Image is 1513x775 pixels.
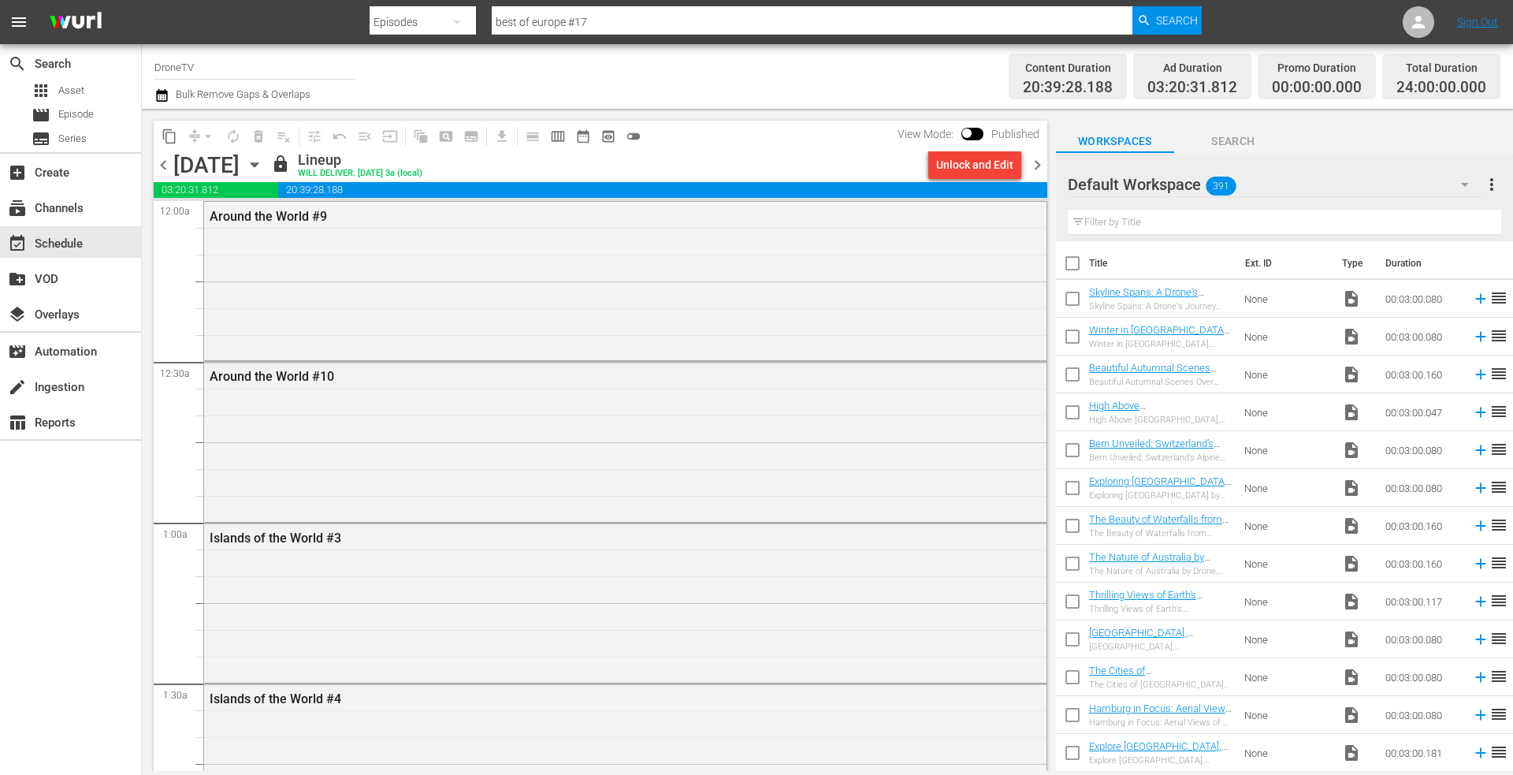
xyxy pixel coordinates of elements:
td: None [1238,583,1336,620]
div: Skyline Spans: A Drone's Journey Across Iconic Bridges in [GEOGRAPHIC_DATA], Part 2 [1089,301,1232,311]
span: Create [8,163,27,182]
div: WILL DELIVER: [DATE] 3a (local) [298,169,422,179]
td: 00:03:00.160 [1379,545,1466,583]
td: None [1238,620,1336,658]
td: 00:03:00.117 [1379,583,1466,620]
span: 24:00:00.000 [1396,79,1486,97]
span: Download as CSV [484,121,515,151]
td: 00:03:00.080 [1379,318,1466,356]
span: reorder [1489,402,1508,421]
a: Beautiful Autumnal Scenes Over Europe's Mountains, Captured by Dynamic Drones, Part 1 [1089,362,1221,409]
span: Toggle to switch from Published to Draft view. [961,128,972,139]
span: Clear Lineup [271,124,296,149]
span: reorder [1489,289,1508,307]
span: Video [1342,327,1361,346]
span: reorder [1489,364,1508,383]
span: View Mode: [890,128,961,140]
span: toggle_off [626,129,641,144]
span: VOD [8,270,27,289]
span: Ingestion [8,378,27,397]
td: None [1238,696,1336,734]
span: Episode [32,106,50,125]
div: Bern Unveiled: Switzerland’s Alpine Wonders, Captured from Above, Part 1 [1089,453,1232,463]
span: reorder [1489,440,1508,459]
svg: Add to Schedule [1472,404,1489,421]
span: Channels [8,199,27,218]
span: 20:39:28.188 [1023,79,1113,97]
div: Islands of the World #3 [210,531,955,546]
svg: Add to Schedule [1472,366,1489,383]
div: Ad Duration [1147,57,1237,79]
a: Thrilling Views of Earth's Naturescape, Part #4 [1089,589,1203,613]
span: Video [1342,706,1361,725]
span: reorder [1489,591,1508,610]
td: 00:03:00.080 [1379,280,1466,318]
span: Video [1342,592,1361,611]
span: calendar_view_week_outlined [550,129,566,144]
span: reorder [1489,516,1508,535]
a: [GEOGRAPHIC_DATA], [GEOGRAPHIC_DATA] Captured by Drone, Part 1 [1089,627,1227,662]
svg: Add to Schedule [1472,593,1489,610]
th: Type [1333,241,1376,285]
td: 00:03:00.047 [1379,393,1466,431]
span: menu [9,13,28,32]
div: [GEOGRAPHIC_DATA], [GEOGRAPHIC_DATA] Captured by Drone, Part 1 [1089,642,1232,652]
span: Video [1342,668,1361,687]
td: None [1238,431,1336,469]
div: Lineup [298,151,422,169]
div: Around the World #10 [210,369,955,384]
span: preview_outlined [600,129,616,144]
span: 00:00:00.000 [1272,79,1362,97]
span: Series [32,129,50,148]
svg: Add to Schedule [1472,328,1489,345]
a: Sign Out [1457,16,1498,28]
button: Unlock and Edit [928,151,1021,179]
span: Create Series Block [459,124,484,149]
a: Bern Unveiled: Switzerland’s Alpine Wonders, Captured from Above, Part 1 [1089,438,1228,473]
a: Exploring [GEOGRAPHIC_DATA] by Drone, Part 2 [1089,475,1231,499]
svg: Add to Schedule [1472,669,1489,686]
td: 00:03:00.080 [1379,620,1466,658]
span: Video [1342,365,1361,384]
span: Automation [8,342,27,361]
div: Hamburg in Focus: Aerial Views of a Germany's Vibrant [GEOGRAPHIC_DATA], Part 1 [1089,717,1232,728]
div: Total Duration [1396,57,1486,79]
span: 20:39:28.188 [278,182,1047,198]
div: The Beauty of Waterfalls from Above, Part 9 [1089,528,1232,538]
span: reorder [1489,326,1508,345]
span: Video [1342,479,1361,497]
img: ans4CAIJ8jUAAAAAAAAAAAAAAAAAAAAAAAAgQb4GAAAAAAAAAAAAAAAAAAAAAAAAJMjXAAAAAAAAAAAAAAAAAAAAAAAAgAT5G... [38,4,113,41]
td: None [1238,734,1336,772]
span: 391 [1206,170,1236,203]
a: The Nature of Australia by Drone, Part 3 [1089,551,1210,575]
span: reorder [1489,553,1508,572]
div: Around the World #9 [210,209,955,224]
div: Content Duration [1023,57,1113,79]
span: date_range_outlined [575,129,591,144]
a: Hamburg in Focus: Aerial Views of a Germany's Vibrant [GEOGRAPHIC_DATA], Part 1 [1089,702,1232,738]
td: None [1238,469,1336,507]
svg: Add to Schedule [1472,631,1489,648]
a: The Beauty of Waterfalls from Above, Part 9 [1089,513,1229,537]
span: Video [1342,403,1361,422]
th: Ext. ID [1236,241,1332,285]
span: reorder [1489,667,1508,686]
span: Fill episodes with ad slates [352,124,377,149]
td: None [1238,658,1336,696]
span: reorder [1489,743,1508,762]
a: Winter in [GEOGRAPHIC_DATA], Captured by FPV Drones, Part 1 [1089,324,1230,348]
th: Title [1089,241,1236,285]
td: None [1238,356,1336,393]
div: [DATE] [173,152,240,178]
span: Video [1342,743,1361,762]
span: more_vert [1482,175,1501,194]
span: reorder [1489,629,1508,648]
a: Skyline Spans: A Drone's Journey Across Iconic Bridges in [GEOGRAPHIC_DATA], Part 2 [1089,286,1225,322]
span: Video [1342,554,1361,573]
span: content_copy [162,129,177,144]
div: Winter in [GEOGRAPHIC_DATA], Captured by FPV Drones, Part 1 [1089,339,1232,349]
svg: Add to Schedule [1472,479,1489,497]
td: 00:03:00.160 [1379,356,1466,393]
span: Copy Lineup [157,124,182,149]
span: Video [1342,630,1361,649]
